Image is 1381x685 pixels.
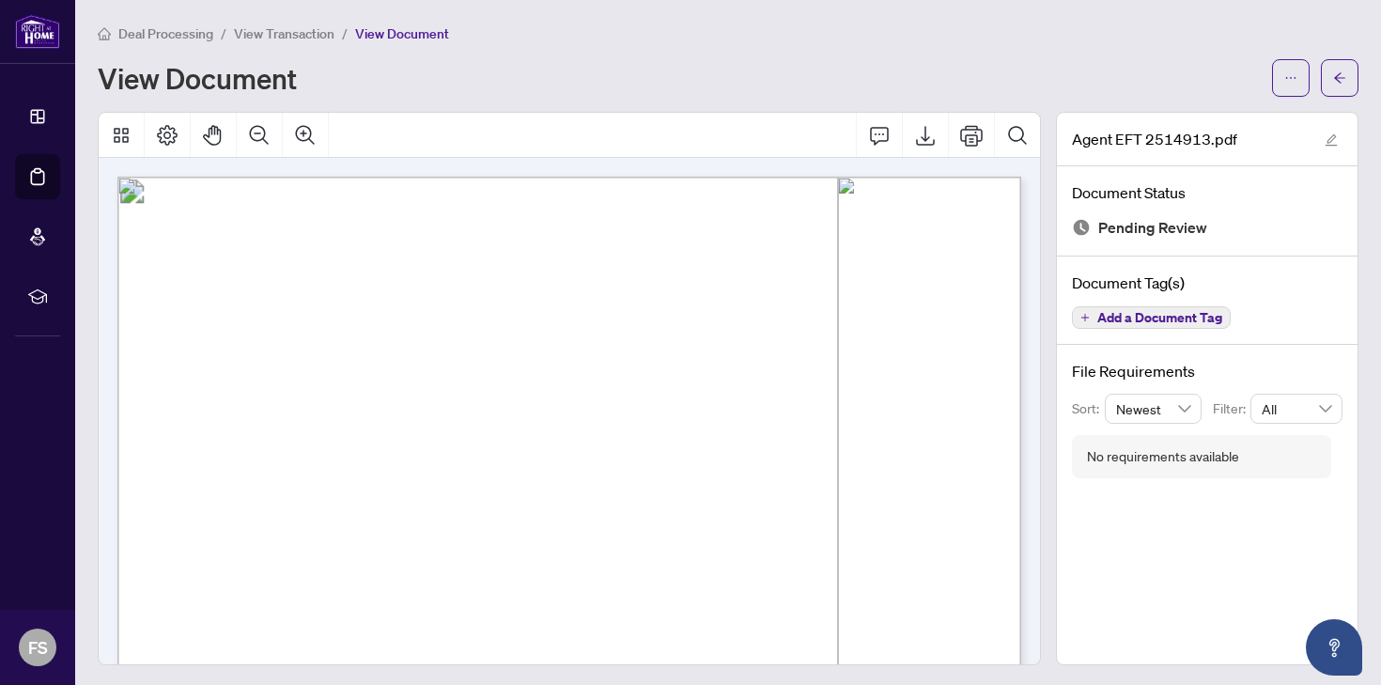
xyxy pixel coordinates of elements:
[1072,181,1342,204] h4: Document Status
[1213,398,1250,419] p: Filter:
[28,634,48,661] span: FS
[1325,133,1338,147] span: edit
[118,25,213,42] span: Deal Processing
[1333,71,1346,85] span: arrow-left
[1072,218,1091,237] img: Document Status
[1098,215,1207,241] span: Pending Review
[1072,360,1342,382] h4: File Requirements
[1116,395,1191,423] span: Newest
[1072,128,1237,150] span: Agent EFT 2514913.pdf
[1072,398,1105,419] p: Sort:
[1284,71,1297,85] span: ellipsis
[1072,272,1342,294] h4: Document Tag(s)
[1087,446,1239,467] div: No requirements available
[1080,313,1090,322] span: plus
[1262,395,1331,423] span: All
[1097,311,1222,324] span: Add a Document Tag
[1072,306,1231,329] button: Add a Document Tag
[15,14,60,49] img: logo
[355,25,449,42] span: View Document
[1306,619,1362,676] button: Open asap
[234,25,334,42] span: View Transaction
[98,63,297,93] h1: View Document
[342,23,348,44] li: /
[98,27,111,40] span: home
[221,23,226,44] li: /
